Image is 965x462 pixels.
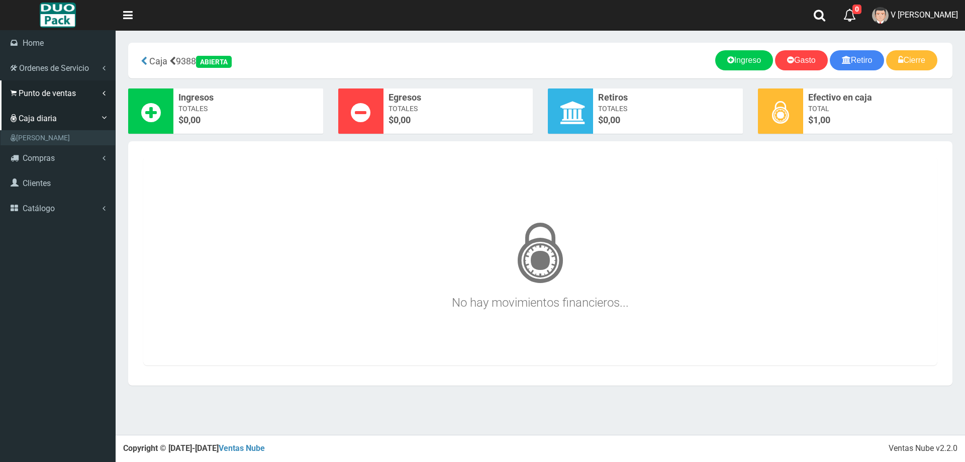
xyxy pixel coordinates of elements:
span: $ [808,114,948,127]
a: Cierre [886,50,937,70]
a: Retiro [830,50,885,70]
span: Totales [178,104,318,114]
a: Ventas Nube [219,443,265,453]
span: Totales [389,104,528,114]
span: Retiros [598,91,738,104]
div: 9388 [136,50,406,71]
span: $ [598,114,738,127]
span: Caja [149,56,167,66]
span: Compras [23,153,55,163]
span: Caja diaria [19,114,57,123]
h3: No hay movimientos financieros... [148,209,932,309]
strong: Copyright © [DATE]-[DATE] [123,443,265,453]
span: $ [178,114,318,127]
font: 0,00 [603,115,620,125]
span: Ingresos [178,91,318,104]
a: Gasto [775,50,828,70]
span: Total [808,104,948,114]
span: 0 [852,5,861,14]
font: 0,00 [394,115,411,125]
span: Egresos [389,91,528,104]
span: Punto de ventas [19,88,76,98]
span: V [PERSON_NAME] [891,10,958,20]
a: Ingreso [715,50,773,70]
div: Ventas Nube v2.2.0 [889,443,957,454]
img: User Image [872,7,889,24]
font: 0,00 [183,115,201,125]
span: Catálogo [23,204,55,213]
div: ABIERTA [196,56,232,68]
span: Clientes [23,178,51,188]
span: 1,00 [813,115,830,125]
span: Ordenes de Servicio [19,63,89,73]
span: Efectivo en caja [808,91,948,104]
a: [PERSON_NAME] [3,130,115,145]
img: Logo grande [40,3,75,28]
span: Home [23,38,44,48]
span: Totales [598,104,738,114]
span: $ [389,114,528,127]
